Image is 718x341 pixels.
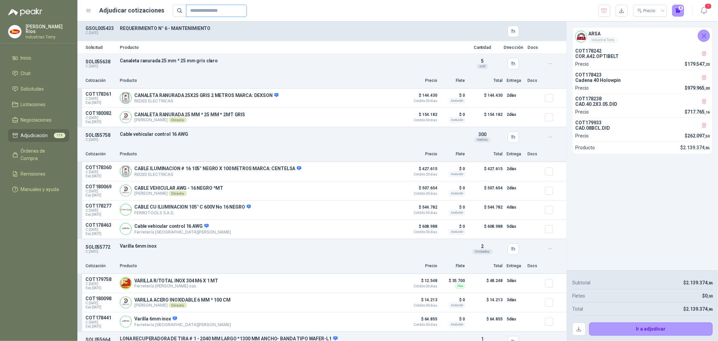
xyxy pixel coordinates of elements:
[576,31,587,42] img: Company Logo
[575,108,589,116] p: Precio
[441,165,465,173] p: $ 0
[449,172,465,177] div: Incluido
[507,263,523,269] p: Entrega
[680,144,710,151] p: $
[588,37,618,43] div: Industria Tomy
[86,120,116,124] span: Exp: [DATE]
[120,92,131,103] img: Company Logo
[687,85,710,91] span: 979.965
[21,132,48,139] span: Adjudicación
[86,228,116,232] span: C: [DATE]
[507,111,523,119] p: 2 días
[441,296,465,304] p: $ 0
[507,315,523,323] p: 5 días
[469,203,503,217] p: $ 544.782
[507,296,523,304] p: 3 días
[441,77,465,84] p: Flete
[469,315,503,329] p: $ 64.855
[404,211,437,215] span: Crédito 30 días
[478,132,486,137] span: 300
[169,117,186,123] div: Directo
[575,96,710,101] p: COT178238
[120,131,461,137] p: Cable vehicular control 16 AWG
[26,35,69,39] p: Industrias Tomy
[575,120,710,125] p: COT179933
[441,91,465,99] p: $ 0
[575,125,710,131] p: CAD.08BCL.DID
[86,263,116,269] p: Cotización
[404,91,437,103] p: $ 144.430
[469,184,503,197] p: $ 507.654
[705,3,712,9] span: 1
[507,91,523,99] p: 2 días
[86,315,116,320] p: COT178441
[708,281,713,285] span: ,86
[441,277,465,285] p: $ 35.700
[687,133,710,138] span: 262.097
[120,151,400,157] p: Producto
[685,108,710,116] p: $
[86,31,116,35] p: C: [DATE]
[134,191,223,196] p: [PERSON_NAME]
[8,52,69,64] a: Inicio
[685,84,710,92] p: $
[527,263,541,269] p: Docs
[404,296,437,307] p: $ 14.213
[86,138,116,142] p: C: [DATE]
[637,6,657,16] div: Precio
[21,70,31,77] span: Chat
[120,45,461,50] p: Producto
[120,166,131,177] img: Company Logo
[100,6,165,15] h1: Adjudicar cotizaciones
[685,132,710,139] p: $
[441,184,465,192] p: $ 0
[466,45,499,50] p: Cantidad
[686,280,713,285] span: 2.139.374
[86,189,116,193] span: C: [DATE]
[86,97,116,101] span: C: [DATE]
[481,244,484,249] span: 2
[469,165,503,178] p: $ 427.615
[507,184,523,192] p: 2 días
[404,285,437,288] span: Crédito 30 días
[86,277,116,282] p: COT179758
[404,99,437,103] span: Crédito 30 días
[683,279,713,286] p: $
[134,223,231,229] p: Cable vehicular control 16 AWG
[134,117,245,123] p: [PERSON_NAME]
[134,229,231,235] p: Ferretería [GEOGRAPHIC_DATA][PERSON_NAME]
[527,45,541,50] p: Docs
[441,263,465,269] p: Flete
[472,249,493,254] div: Unidades
[8,67,69,80] a: Chat
[705,146,710,150] span: ,86
[120,58,461,63] p: Canaleta ranurada 25 mm * 25 mm gris claro
[449,210,465,215] div: Incluido
[134,210,251,215] p: FERROTOOLS S.A.S.
[54,133,65,138] span: 119
[685,60,710,68] p: $
[527,77,541,84] p: Docs
[134,93,278,99] p: CANALETA RANURADA 25X25 GRIS 2 METROS MARCA: DEXSON
[134,303,231,308] p: [PERSON_NAME]
[86,101,116,105] span: Exp: [DATE]
[86,286,116,290] span: Exp: [DATE]
[86,132,116,138] p: SOL055758
[469,91,503,105] p: $ 144.430
[8,98,69,111] a: Licitaciones
[404,203,437,215] p: $ 544.782
[8,145,69,165] a: Órdenes de Compra
[120,263,400,269] p: Producto
[404,315,437,327] p: $ 64.855
[169,303,186,308] div: Directo
[503,45,523,50] p: Dirección
[575,132,589,139] p: Precio
[86,151,116,157] p: Cotización
[86,244,116,250] p: SOL055772
[477,64,488,69] div: und
[86,203,116,209] p: COT178277
[705,134,710,138] span: ,50
[469,296,503,309] p: $ 14.213
[404,263,437,269] p: Precio
[404,77,437,84] p: Precio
